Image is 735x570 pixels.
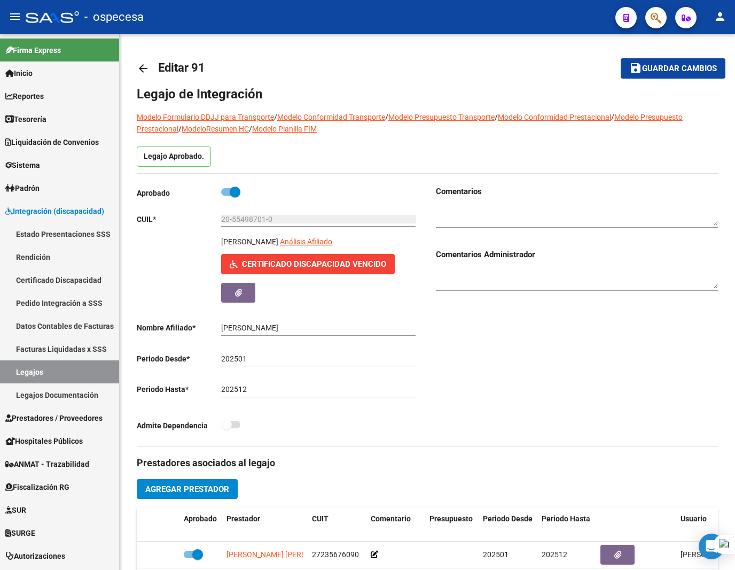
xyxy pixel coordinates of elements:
span: ANMAT - Trazabilidad [5,458,89,470]
span: Tesorería [5,113,46,125]
p: Legajo Aprobado. [137,147,211,167]
span: Prestadores / Proveedores [5,412,103,424]
p: Aprobado [137,187,221,199]
span: 27235676090 [312,550,359,559]
datatable-header-cell: Periodo Hasta [537,507,596,543]
span: Hospitales Públicos [5,435,83,447]
p: Periodo Desde [137,353,221,365]
span: 202512 [542,550,567,559]
datatable-header-cell: Comentario [366,507,425,543]
span: - ospecesa [84,5,144,29]
span: Agregar Prestador [145,484,229,494]
span: Integración (discapacidad) [5,205,104,217]
p: [PERSON_NAME] [221,236,278,248]
span: Certificado Discapacidad Vencido [242,260,386,269]
span: Sistema [5,159,40,171]
mat-icon: person [714,10,726,23]
h3: Comentarios Administrador [436,249,718,260]
p: CUIL [137,213,221,225]
span: Reportes [5,90,44,102]
datatable-header-cell: Usuario [676,507,735,543]
p: Periodo Hasta [137,383,221,395]
span: Guardar cambios [642,64,717,74]
datatable-header-cell: CUIT [308,507,366,543]
p: Admite Dependencia [137,420,221,432]
button: Certificado Discapacidad Vencido [221,254,395,274]
span: Autorizaciones [5,550,65,562]
span: Padrón [5,182,40,194]
a: ModeloResumen HC [182,125,249,133]
button: Guardar cambios [621,58,725,78]
span: SURGE [5,527,35,539]
datatable-header-cell: Aprobado [179,507,222,543]
span: Prestador [226,514,260,523]
span: Periodo Desde [483,514,533,523]
h1: Legajo de Integración [137,86,718,103]
span: Editar 91 [158,61,205,74]
span: 202501 [483,550,509,559]
a: Modelo Presupuesto Transporte [388,113,495,121]
a: Modelo Planilla FIM [252,125,317,133]
span: Firma Express [5,44,61,56]
span: Presupuesto [429,514,473,523]
mat-icon: save [629,61,642,74]
datatable-header-cell: Periodo Desde [479,507,537,543]
a: Modelo Conformidad Transporte [277,113,385,121]
span: Aprobado [184,514,217,523]
datatable-header-cell: Presupuesto [425,507,479,543]
a: Modelo Formulario DDJJ para Transporte [137,113,274,121]
a: Modelo Conformidad Prestacional [498,113,611,121]
span: Comentario [371,514,411,523]
h3: Comentarios [436,186,718,197]
span: CUIT [312,514,329,523]
span: SUR [5,504,26,516]
span: [PERSON_NAME] [PERSON_NAME] [226,550,342,559]
mat-icon: arrow_back [137,62,150,75]
span: Inicio [5,67,33,79]
datatable-header-cell: Prestador [222,507,308,543]
span: Fiscalización RG [5,481,69,493]
span: Usuario [681,514,707,523]
mat-icon: menu [9,10,21,23]
h3: Prestadores asociados al legajo [137,456,718,471]
div: Open Intercom Messenger [699,534,724,559]
span: Periodo Hasta [542,514,590,523]
span: Análisis Afiliado [280,237,332,246]
p: Nombre Afiliado [137,322,221,334]
span: Liquidación de Convenios [5,136,99,148]
button: Agregar Prestador [137,479,238,499]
